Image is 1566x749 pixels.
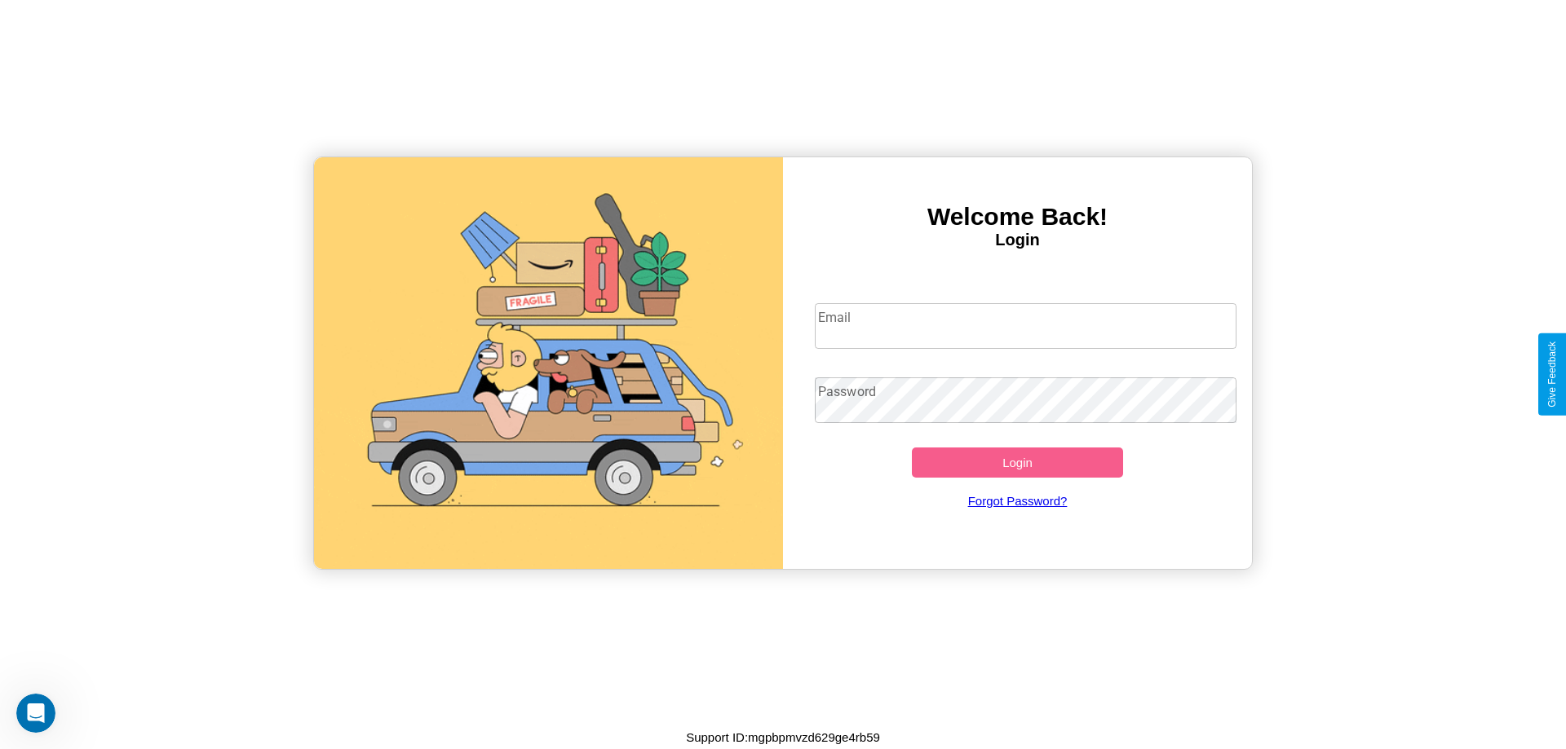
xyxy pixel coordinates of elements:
h3: Welcome Back! [783,203,1252,231]
p: Support ID: mgpbpmvzd629ge4rb59 [686,726,880,748]
img: gif [314,157,783,569]
iframe: Intercom live chat [16,694,55,733]
button: Login [912,447,1123,478]
div: Give Feedback [1546,341,1558,408]
h4: Login [783,231,1252,249]
a: Forgot Password? [807,478,1229,524]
